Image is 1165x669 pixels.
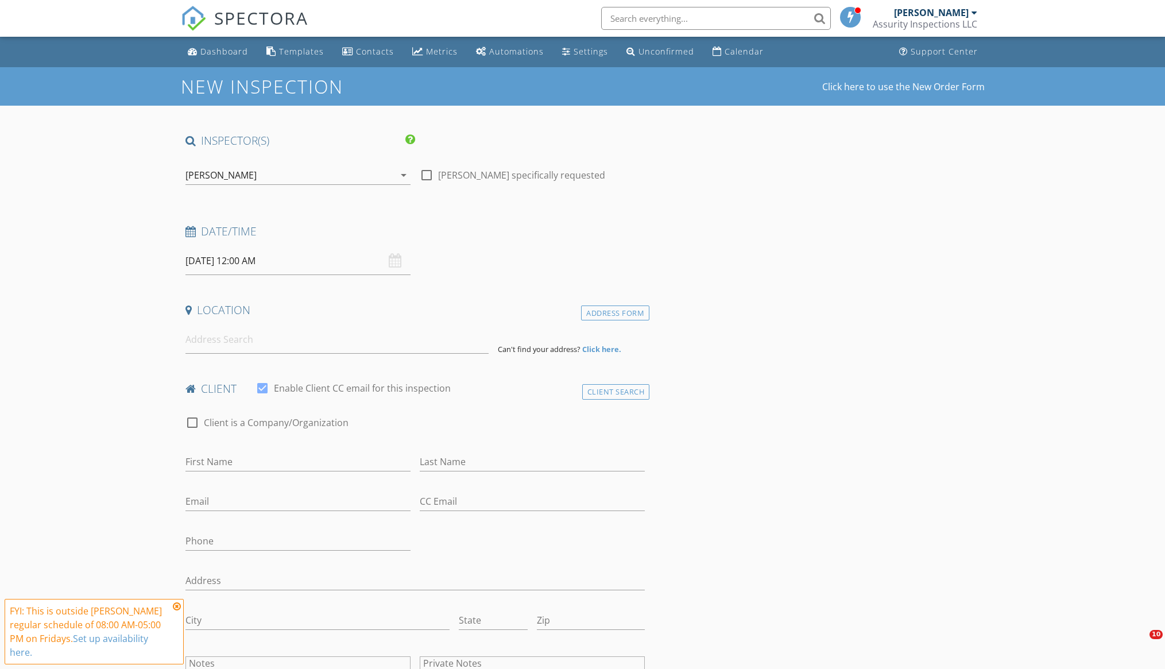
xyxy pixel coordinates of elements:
div: Calendar [725,46,764,57]
input: Address Search [185,326,489,354]
label: Client is a Company/Organization [204,417,349,428]
img: The Best Home Inspection Software - Spectora [181,6,206,31]
i: arrow_drop_down [397,168,411,182]
div: Assurity Inspections LLC [873,18,977,30]
input: Select date [185,247,411,275]
a: SPECTORA [181,16,308,40]
a: Dashboard [183,41,253,63]
a: Templates [262,41,328,63]
iframe: Intercom live chat [1126,630,1154,658]
a: Support Center [895,41,982,63]
a: Contacts [338,41,398,63]
div: Client Search [582,384,650,400]
strong: Click here. [582,344,621,354]
label: Enable Client CC email for this inspection [274,382,451,394]
div: [PERSON_NAME] [894,7,969,18]
div: FYI: This is outside [PERSON_NAME] regular schedule of 08:00 AM-05:00 PM on Fridays. [10,604,169,659]
div: Metrics [426,46,458,57]
div: Contacts [356,46,394,57]
a: Click here to use the New Order Form [822,82,985,91]
div: Unconfirmed [638,46,694,57]
h1: New Inspection [181,76,435,96]
div: [PERSON_NAME] [185,170,257,180]
span: SPECTORA [214,6,308,30]
div: Automations [489,46,544,57]
a: Metrics [408,41,462,63]
span: 10 [1149,630,1163,639]
h4: Location [185,303,645,318]
span: Can't find your address? [498,344,580,354]
div: Support Center [911,46,978,57]
h4: Date/Time [185,224,645,239]
h4: client [185,381,645,396]
a: Automations (Basic) [471,41,548,63]
div: Dashboard [200,46,248,57]
div: Settings [574,46,608,57]
div: Templates [279,46,324,57]
a: Settings [558,41,613,63]
input: Search everything... [601,7,831,30]
label: [PERSON_NAME] specifically requested [438,169,605,181]
h4: INSPECTOR(S) [185,133,415,148]
div: Address Form [581,306,649,321]
a: Set up availability here. [10,632,148,659]
a: Calendar [708,41,768,63]
a: Unconfirmed [622,41,699,63]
